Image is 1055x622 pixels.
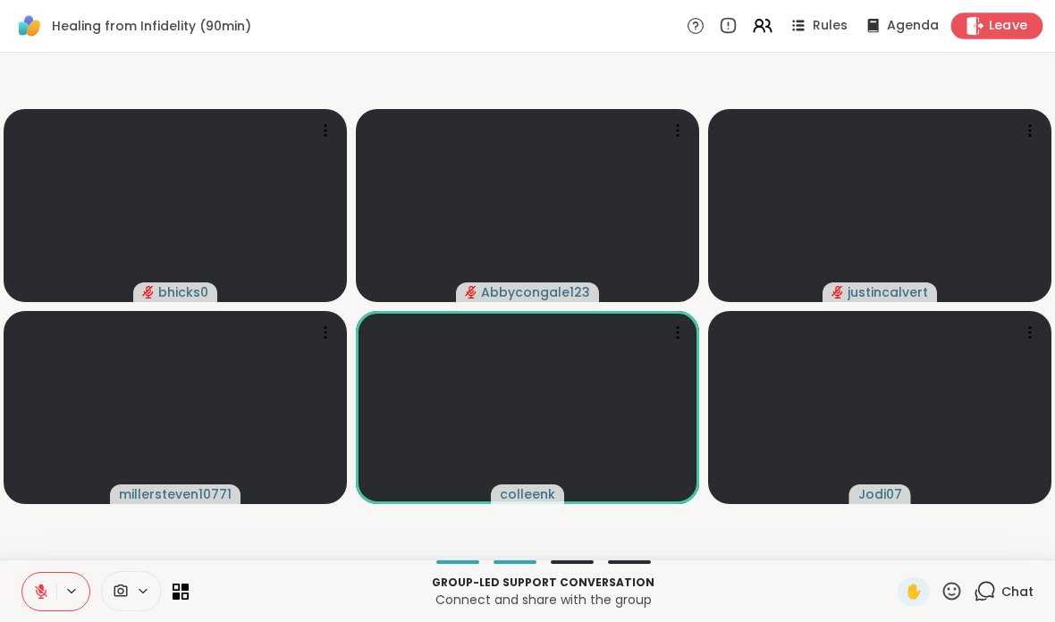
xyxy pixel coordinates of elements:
span: Chat [1001,583,1034,601]
img: ShareWell Logomark [14,11,45,41]
span: audio-muted [465,286,477,298]
span: audio-muted [831,286,844,298]
p: Group-led support conversation [199,575,887,591]
p: Connect and share with the group [199,591,887,609]
span: bhicks0 [158,283,208,301]
span: Leave [989,17,1028,36]
span: Agenda [887,17,939,35]
span: millersteven10771 [119,485,232,503]
span: Rules [813,17,848,35]
span: Abbycongale123 [481,283,590,301]
span: audio-muted [142,286,155,298]
span: colleenk [500,485,555,503]
span: justincalvert [848,283,928,301]
span: ✋ [905,581,923,602]
span: Jodi07 [858,485,902,503]
span: Healing from Infidelity (90min) [52,17,251,35]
